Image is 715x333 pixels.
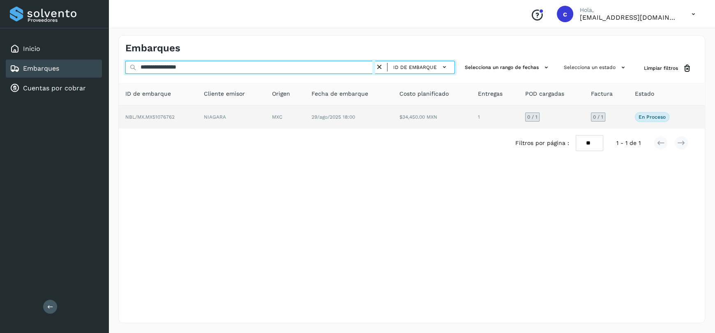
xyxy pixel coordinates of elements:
td: $34,450.00 MXN [392,106,471,129]
span: Limpiar filtros [644,64,678,72]
span: Fecha de embarque [311,90,368,98]
span: POD cargadas [525,90,564,98]
span: Estado [635,90,654,98]
p: En proceso [639,114,666,120]
span: 1 - 1 de 1 [616,139,641,147]
p: Proveedores [28,17,99,23]
h4: Embarques [125,42,180,54]
span: Factura [591,90,613,98]
button: ID de embarque [391,61,451,73]
div: Inicio [6,40,102,58]
td: 1 [471,106,519,129]
span: Filtros por página : [515,139,569,147]
span: 0 / 1 [527,115,537,119]
button: Selecciona un rango de fechas [461,61,554,74]
span: 0 / 1 [593,115,603,119]
span: Cliente emisor [204,90,245,98]
button: Selecciona un estado [560,61,631,74]
div: Cuentas por cobrar [6,79,102,97]
a: Embarques [23,64,59,72]
span: ID de embarque [125,90,171,98]
span: Costo planificado [399,90,448,98]
span: Origen [272,90,290,98]
td: NIAGARA [197,106,265,129]
a: Cuentas por cobrar [23,84,86,92]
span: Entregas [478,90,503,98]
td: MXC [265,106,305,129]
a: Inicio [23,45,40,53]
p: cuentasespeciales8_met@castores.com.mx [580,14,678,21]
button: Limpiar filtros [637,61,698,76]
span: ID de embarque [393,64,437,71]
p: Hola, [580,7,678,14]
span: 29/ago/2025 18:00 [311,114,355,120]
span: NBL/MX.MX51076762 [125,114,175,120]
div: Embarques [6,60,102,78]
